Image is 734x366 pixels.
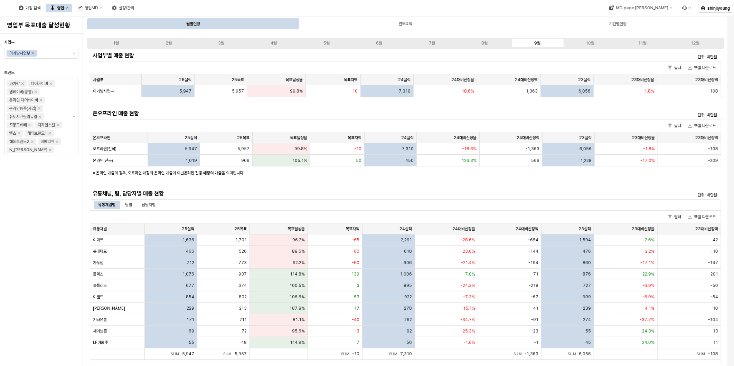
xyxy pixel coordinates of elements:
[454,135,477,140] span: 24대비신장율
[517,135,539,140] span: 24대비신장액
[93,52,561,59] h5: 사업부별 매출 현황
[4,40,15,45] span: 사업부
[568,352,579,356] span: Sum
[108,4,138,12] div: 설정/관리
[185,146,197,152] span: 5,947
[290,340,305,345] span: 114.9%
[404,249,412,254] span: 610
[404,306,412,311] span: 270
[9,146,47,153] div: N_[PERSON_NAME]
[93,77,103,82] span: 사업부
[685,122,719,130] button: 엑셀 다운로드
[533,271,538,277] span: 71
[9,138,29,145] div: 해외브랜드2
[218,41,224,46] div: 3월
[643,146,655,152] span: -1.8%
[93,260,103,266] span: 가두점
[15,4,45,12] button: 매장 검색
[290,271,305,277] span: 114.8%
[74,4,106,12] button: 영업MD
[707,6,730,11] p: shinjiyoung
[357,283,359,288] span: 3
[511,40,563,46] label: 9월
[579,135,592,140] span: 23실적
[685,64,719,72] button: 엑셀 다운로드
[578,77,591,82] span: 23실적
[585,340,591,345] span: 45
[567,54,717,60] p: 단위: 백만원
[711,271,718,277] span: 201
[579,351,591,356] span: 6,056
[93,170,613,176] p: ※ 온라인 매출의 경우, 오프라인 매장의 온라인 매출이 아닌 을 의미합니다
[579,237,591,243] span: 1,594
[461,306,475,311] span: -15.1%
[711,294,718,300] span: -54
[184,171,222,175] strong: 온라인 전용 매장의 매출
[187,260,194,266] span: 712
[404,317,412,322] span: 262
[238,260,247,266] span: 773
[531,306,538,311] span: -41
[290,135,307,140] span: 목표달성율
[711,306,718,311] span: -10
[186,20,200,28] div: 월별현황
[234,226,247,231] span: 25목표
[451,77,474,82] span: 24대비신장율
[531,157,539,163] span: 569
[341,352,352,356] span: Sum
[586,41,594,46] div: 10월
[665,64,684,72] button: 필터
[94,201,120,209] div: 유통채널별
[186,157,197,163] span: 1,019
[125,201,132,209] div: 팀별
[285,77,303,82] span: 목표달성율
[669,40,722,46] label: 12월
[460,88,474,94] span: -18.6%
[186,294,194,300] span: 854
[640,317,655,322] span: -37.7%
[70,78,78,155] button: 제안 사항 표시
[631,77,654,82] span: 23대비신장율
[9,122,27,128] div: 꼬똥드베베
[352,351,359,356] span: -10
[238,271,247,277] span: 937
[354,294,359,300] span: 53
[632,226,655,231] span: 23대비신장율
[237,146,250,152] span: 5,957
[300,18,511,29] div: 연도요약
[580,146,592,152] span: 6,056
[698,4,733,13] button: shinjiyoung
[9,130,16,137] div: 엘츠
[398,20,412,28] div: 연도요약
[346,226,359,231] span: 목표차액
[293,260,305,266] span: 92.2%
[708,260,718,266] span: -147
[290,88,303,94] span: 99.8%
[186,249,194,254] span: 466
[524,88,538,94] span: -1,363
[93,271,103,277] span: 플렉스
[353,40,405,46] label: 6월
[90,40,142,46] label: 1월
[528,260,538,266] span: -194
[9,88,33,95] div: 냅베이비(공통)
[463,340,475,345] span: -1.6%
[356,157,361,163] span: 50
[26,6,40,10] div: 매장 검색
[632,135,655,140] span: 23대비신장율
[352,260,359,266] span: -60
[239,294,247,300] span: 802
[93,283,107,288] span: 홈플러스
[708,157,718,163] span: -209
[516,226,538,231] span: 24대비신장액
[458,40,511,46] label: 8월
[713,340,718,345] span: 11
[407,328,412,334] span: 92
[93,237,103,243] span: 이마트
[187,306,194,311] span: 229
[583,306,591,311] span: 239
[404,283,412,288] span: 895
[235,351,247,356] span: 5,957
